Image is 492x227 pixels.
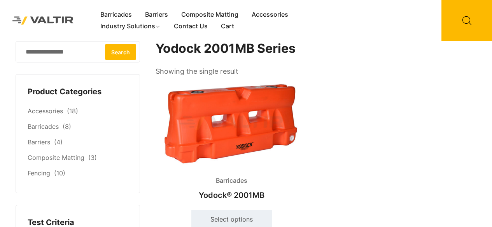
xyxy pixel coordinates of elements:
[245,9,295,21] a: Accessories
[156,41,473,56] h1: Yodock 2001MB Series
[156,65,238,78] p: Showing the single result
[138,9,175,21] a: Barriers
[94,21,167,32] a: Industry Solutions
[28,86,128,98] h4: Product Categories
[6,10,80,31] img: Valtir Rentals
[105,44,136,60] button: Search
[28,107,63,115] a: Accessories
[28,154,84,161] a: Composite Matting
[67,107,78,115] span: (18)
[54,169,65,177] span: (10)
[210,175,253,187] span: Barricades
[88,154,97,161] span: (3)
[63,123,71,130] span: (8)
[28,169,50,177] a: Fencing
[175,9,245,21] a: Composite Matting
[28,138,50,146] a: Barriers
[94,9,138,21] a: Barricades
[156,78,308,204] a: BarricadesYodock® 2001MB
[54,138,63,146] span: (4)
[214,21,241,32] a: Cart
[156,187,308,204] h2: Yodock® 2001MB
[167,21,214,32] a: Contact Us
[28,123,59,130] a: Barricades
